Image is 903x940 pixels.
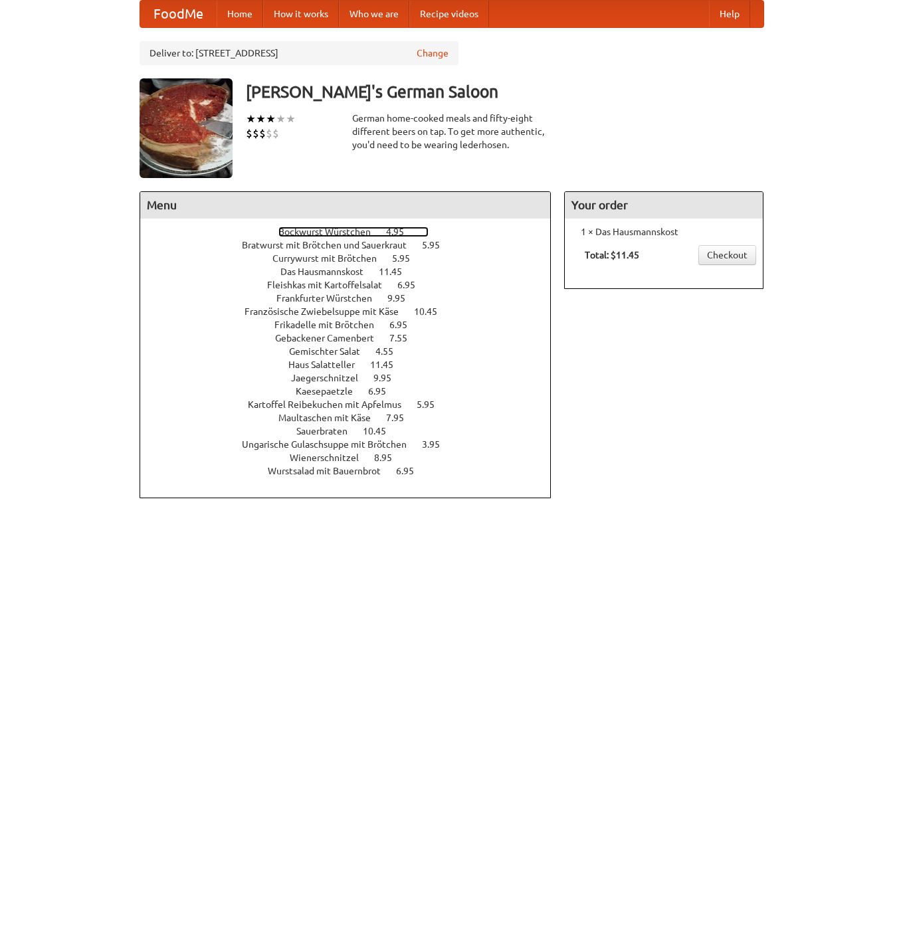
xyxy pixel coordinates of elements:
[585,250,639,260] b: Total: $11.45
[275,333,387,343] span: Gebackener Camenbert
[140,1,217,27] a: FoodMe
[386,227,417,237] span: 4.95
[272,253,390,264] span: Currywurst mit Brötchen
[278,413,429,423] a: Maultaschen mit Käse 7.95
[266,126,272,141] li: $
[296,426,361,436] span: Sauerbraten
[296,386,411,397] a: Kaesepaetzle 6.95
[379,266,415,277] span: 11.45
[268,466,439,476] a: Wurstsalad mit Bauernbrot 6.95
[288,359,418,370] a: Haus Salatteller 11.45
[389,320,421,330] span: 6.95
[242,439,464,450] a: Ungarische Gulaschsuppe mit Brötchen 3.95
[392,253,423,264] span: 5.95
[417,47,449,60] a: Change
[291,373,371,383] span: Jaegerschnitzel
[387,293,419,304] span: 9.95
[274,320,387,330] span: Frikadelle mit Brötchen
[217,1,263,27] a: Home
[374,452,405,463] span: 8.95
[252,126,259,141] li: $
[396,466,427,476] span: 6.95
[140,41,458,65] div: Deliver to: [STREET_ADDRESS]
[268,466,394,476] span: Wurstsalad mit Bauernbrot
[375,346,407,357] span: 4.55
[571,225,756,238] li: 1 × Das Hausmannskost
[389,333,421,343] span: 7.55
[409,1,489,27] a: Recipe videos
[370,359,407,370] span: 11.45
[288,359,368,370] span: Haus Salatteller
[352,112,552,151] div: German home-cooked meals and fifty-eight different beers on tap. To get more authentic, you'd nee...
[417,399,448,410] span: 5.95
[275,333,432,343] a: Gebackener Camenbert 7.55
[246,126,252,141] li: $
[289,346,373,357] span: Gemischter Salat
[290,452,372,463] span: Wienerschnitzel
[709,1,750,27] a: Help
[278,227,429,237] a: Bockwurst Würstchen 4.95
[245,306,462,317] a: Französische Zwiebelsuppe mit Käse 10.45
[267,280,395,290] span: Fleishkas mit Kartoffelsalat
[242,439,420,450] span: Ungarische Gulaschsuppe mit Brötchen
[276,293,385,304] span: Frankfurter Würstchen
[296,386,366,397] span: Kaesepaetzle
[266,112,276,126] li: ★
[272,126,279,141] li: $
[698,245,756,265] a: Checkout
[263,1,339,27] a: How it works
[291,373,416,383] a: Jaegerschnitzel 9.95
[339,1,409,27] a: Who we are
[242,240,420,250] span: Bratwurst mit Brötchen und Sauerkraut
[368,386,399,397] span: 6.95
[245,306,412,317] span: Französische Zwiebelsuppe mit Käse
[289,346,418,357] a: Gemischter Salat 4.55
[280,266,427,277] a: Das Hausmannskost 11.45
[276,293,430,304] a: Frankfurter Würstchen 9.95
[259,126,266,141] li: $
[286,112,296,126] li: ★
[246,78,764,105] h3: [PERSON_NAME]'s German Saloon
[242,240,464,250] a: Bratwurst mit Brötchen und Sauerkraut 5.95
[248,399,459,410] a: Kartoffel Reibekuchen mit Apfelmus 5.95
[397,280,429,290] span: 6.95
[565,192,763,219] h4: Your order
[296,426,411,436] a: Sauerbraten 10.45
[422,240,453,250] span: 5.95
[278,413,384,423] span: Maultaschen mit Käse
[290,452,417,463] a: Wienerschnitzel 8.95
[386,413,417,423] span: 7.95
[278,227,384,237] span: Bockwurst Würstchen
[140,192,551,219] h4: Menu
[140,78,233,178] img: angular.jpg
[274,320,432,330] a: Frikadelle mit Brötchen 6.95
[363,426,399,436] span: 10.45
[280,266,377,277] span: Das Hausmannskost
[276,112,286,126] li: ★
[414,306,451,317] span: 10.45
[267,280,440,290] a: Fleishkas mit Kartoffelsalat 6.95
[248,399,415,410] span: Kartoffel Reibekuchen mit Apfelmus
[272,253,435,264] a: Currywurst mit Brötchen 5.95
[256,112,266,126] li: ★
[373,373,405,383] span: 9.95
[246,112,256,126] li: ★
[422,439,453,450] span: 3.95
